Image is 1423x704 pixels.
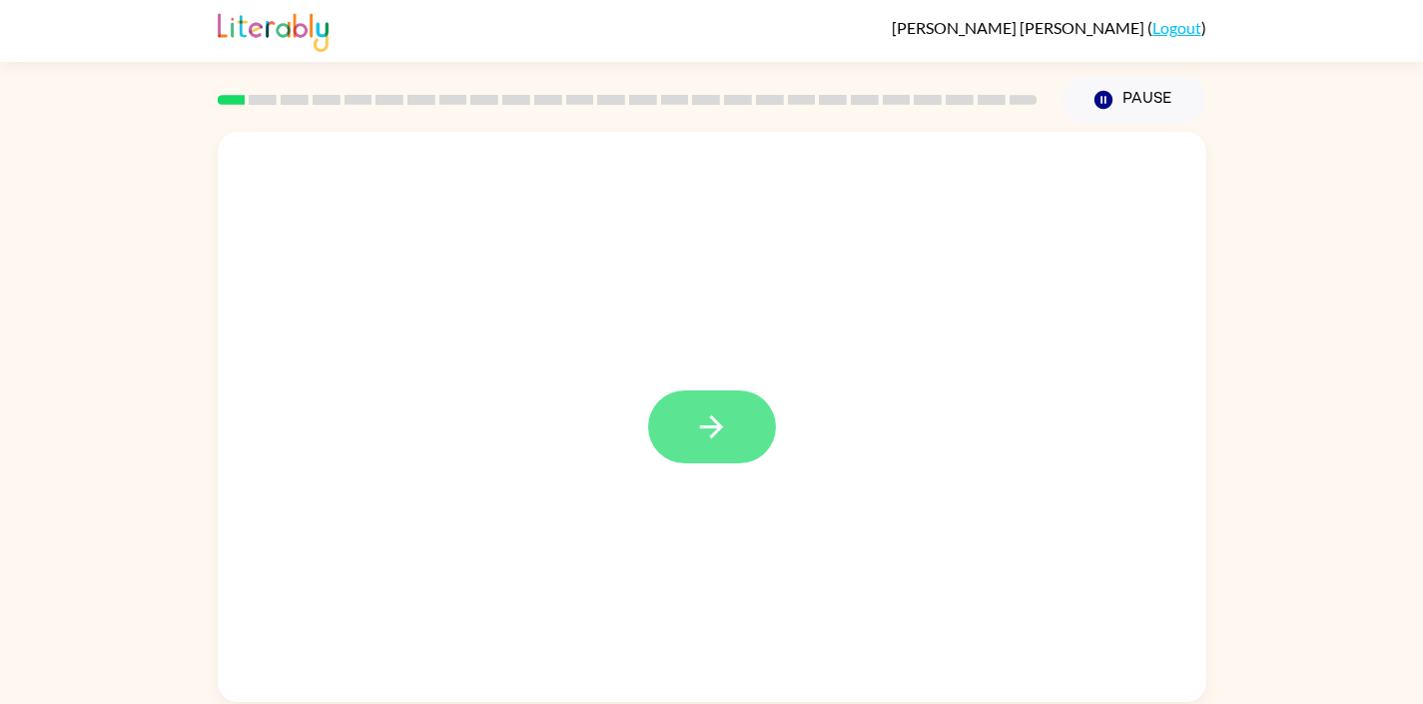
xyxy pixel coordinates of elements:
[1062,77,1206,123] button: Pause
[892,18,1147,37] span: [PERSON_NAME] [PERSON_NAME]
[1152,18,1201,37] a: Logout
[892,18,1206,37] div: ( )
[218,8,329,52] img: Literably
[983,478,1182,678] video: Your browser must support playing .mp4 files to use Literably. Please try using another browser.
